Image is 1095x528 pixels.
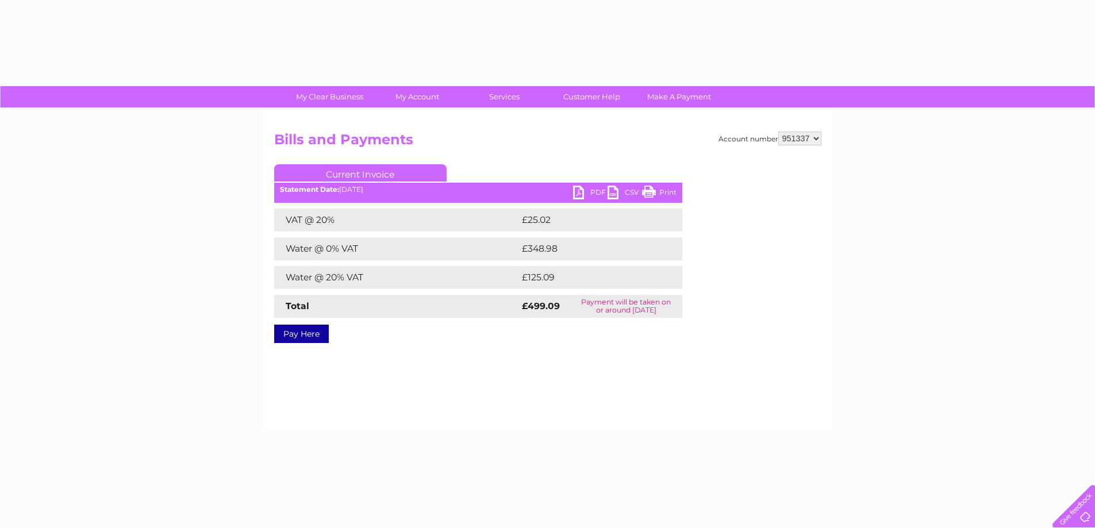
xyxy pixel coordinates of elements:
a: Current Invoice [274,164,447,182]
td: VAT @ 20% [274,209,519,232]
td: £25.02 [519,209,659,232]
td: Water @ 0% VAT [274,237,519,260]
a: Customer Help [544,86,639,107]
a: Print [642,186,677,202]
div: Account number [719,132,821,145]
a: CSV [608,186,642,202]
a: Pay Here [274,325,329,343]
a: My Account [370,86,464,107]
td: £125.09 [519,266,661,289]
td: £348.98 [519,237,662,260]
b: Statement Date: [280,185,339,194]
a: PDF [573,186,608,202]
a: Make A Payment [632,86,727,107]
td: Water @ 20% VAT [274,266,519,289]
h2: Bills and Payments [274,132,821,153]
strong: £499.09 [522,300,560,311]
a: My Clear Business [282,86,377,107]
td: Payment will be taken on or around [DATE] [570,295,682,318]
a: Services [457,86,552,107]
strong: Total [286,300,309,311]
div: [DATE] [274,186,682,194]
